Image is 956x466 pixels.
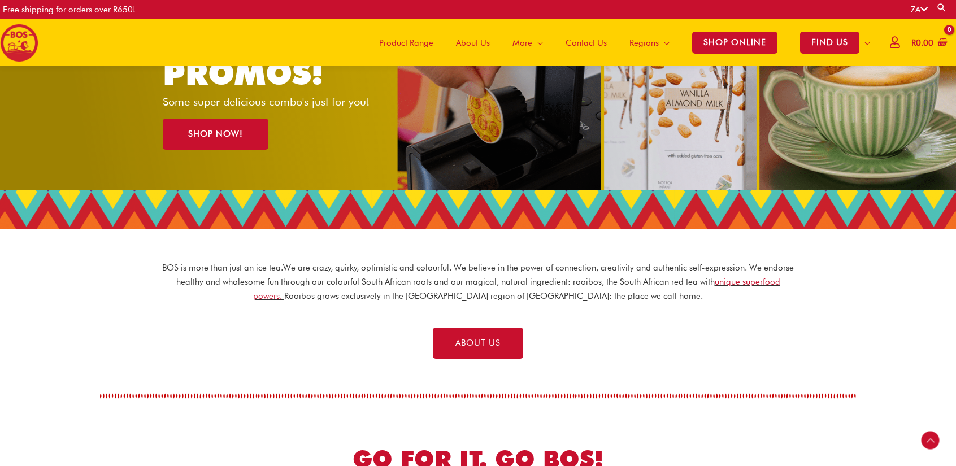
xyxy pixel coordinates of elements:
[163,96,389,107] p: Some super delicious combo's just for you!
[501,19,554,66] a: More
[163,119,268,150] a: SHOP NOW!
[554,19,618,66] a: Contact Us
[566,26,607,60] span: Contact Us
[629,26,659,60] span: Regions
[456,26,490,60] span: About Us
[692,32,777,54] span: SHOP ONLINE
[368,19,445,66] a: Product Range
[445,19,501,66] a: About Us
[253,277,780,301] a: unique superfood powers.
[455,339,501,347] span: ABOUT US
[911,38,933,48] bdi: 0.00
[379,26,433,60] span: Product Range
[162,261,794,303] p: BOS is more than just an ice tea. We are crazy, quirky, optimistic and colourful. We believe in t...
[936,2,948,13] a: Search button
[911,38,916,48] span: R
[911,5,928,15] a: ZA
[800,32,859,54] span: FIND US
[359,19,881,66] nav: Site Navigation
[512,26,532,60] span: More
[188,130,243,138] span: SHOP NOW!
[433,328,523,359] a: ABOUT US
[618,19,681,66] a: Regions
[909,31,948,56] a: View Shopping Cart, empty
[681,19,789,66] a: SHOP ONLINE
